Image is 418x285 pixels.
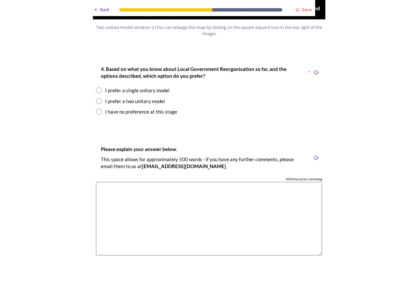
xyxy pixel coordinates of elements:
div: I prefer a single unitary model [105,87,170,94]
p: This space allows for approximately 500 words - if you have any further comments, please email th... [101,156,305,170]
div: I have no preference at this stage [105,108,177,116]
span: 3000 characters remaining [286,177,322,182]
strong: 4. Based on what you know about Local Government Reorganisation so far, and the options described... [101,66,288,79]
span: Back [100,7,109,13]
span: Two unitary model variation 2 (You can enlarge this map by clicking on the square expand icon in ... [96,24,322,37]
div: I prefer a two unitary model [105,98,165,105]
strong: Please explain your answer below. [101,146,177,152]
strong: Save [302,7,312,12]
strong: [EMAIL_ADDRESS][DOMAIN_NAME] [142,163,226,169]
